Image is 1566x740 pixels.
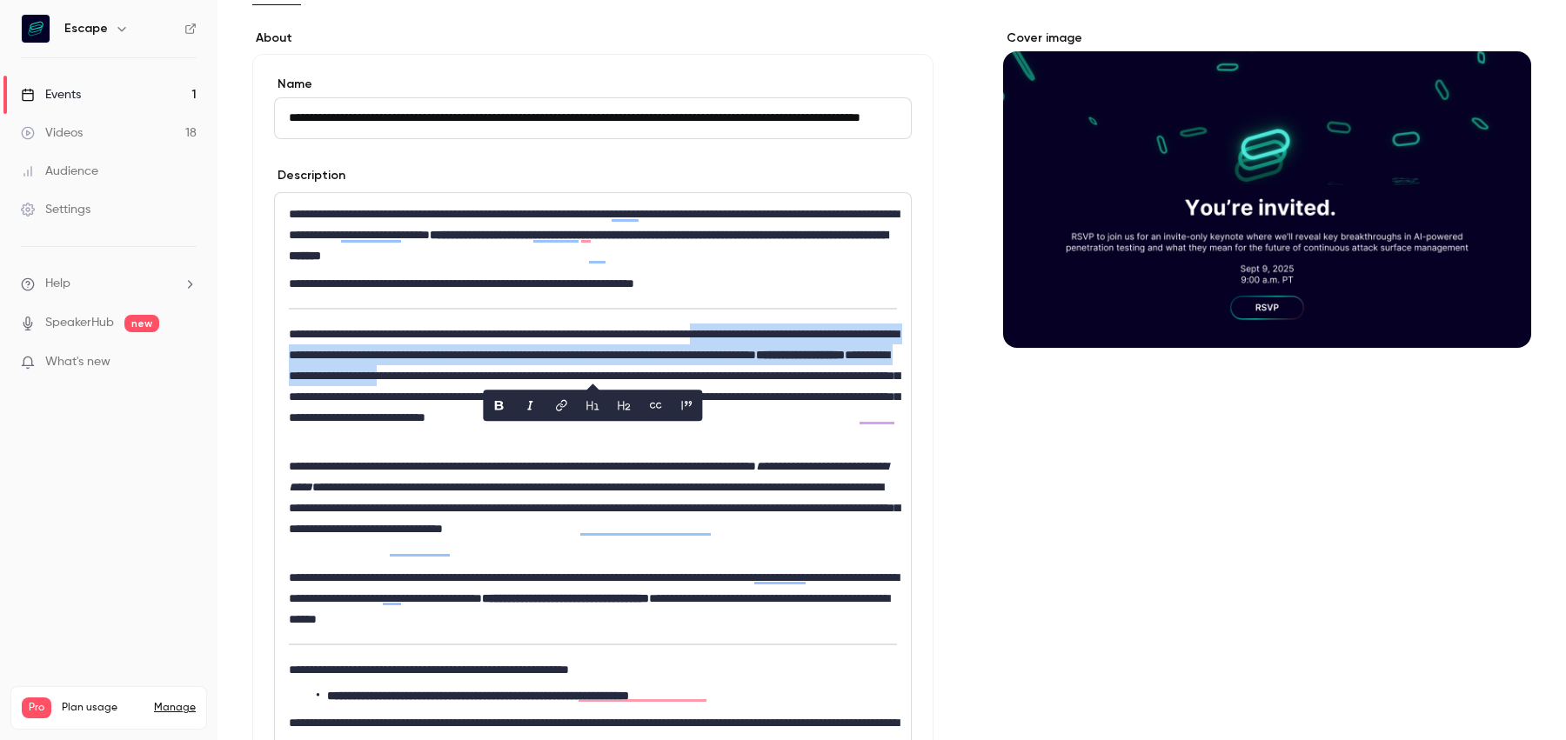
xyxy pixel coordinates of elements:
[516,391,544,419] button: italic
[176,355,197,370] iframe: Noticeable Trigger
[64,20,108,37] h6: Escape
[21,163,98,180] div: Audience
[154,701,196,715] a: Manage
[62,701,144,715] span: Plan usage
[45,353,110,371] span: What's new
[252,30,934,47] label: About
[274,76,912,93] label: Name
[45,275,70,293] span: Help
[21,86,81,103] div: Events
[124,315,159,332] span: new
[22,15,50,43] img: Escape
[21,275,197,293] li: help-dropdown-opener
[1003,30,1531,348] section: Cover image
[22,697,51,718] span: Pro
[21,124,83,142] div: Videos
[45,314,114,332] a: SpeakerHub
[547,391,575,419] button: link
[274,167,345,184] label: Description
[21,201,90,218] div: Settings
[485,391,512,419] button: bold
[673,391,700,419] button: blockquote
[1003,30,1531,47] label: Cover image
